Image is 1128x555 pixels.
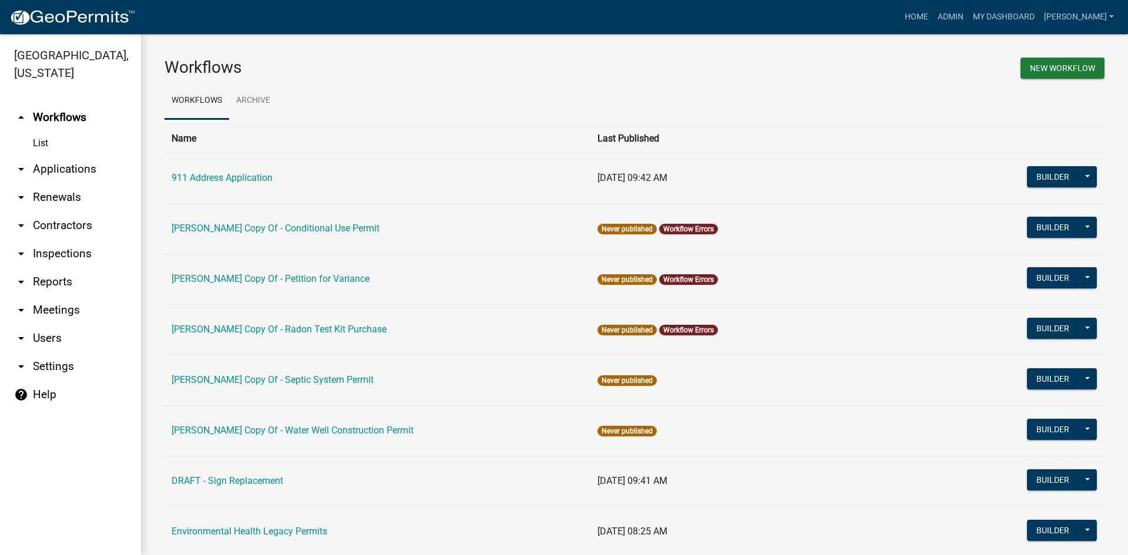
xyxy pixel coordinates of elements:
span: [DATE] 08:25 AM [597,526,667,537]
a: [PERSON_NAME] Copy Of - Water Well Construction Permit [172,425,414,436]
i: arrow_drop_down [14,190,28,204]
a: Admin [933,6,968,28]
a: [PERSON_NAME] Copy Of - Conditional Use Permit [172,223,380,234]
span: [DATE] 09:41 AM [597,475,667,486]
i: arrow_drop_down [14,218,28,233]
a: Home [900,6,933,28]
i: arrow_drop_down [14,359,28,374]
a: Workflow Errors [663,326,714,334]
a: [PERSON_NAME] Copy Of - Septic System Permit [172,374,374,385]
button: Builder [1027,469,1079,490]
span: Never published [597,274,657,285]
a: Environmental Health Legacy Permits [172,526,327,537]
h3: Workflows [164,58,626,78]
i: arrow_drop_down [14,275,28,289]
a: [PERSON_NAME] [1039,6,1119,28]
a: [PERSON_NAME] Copy Of - Radon Test Kit Purchase [172,324,387,335]
i: help [14,388,28,402]
i: arrow_drop_down [14,303,28,317]
i: arrow_drop_down [14,247,28,261]
button: Builder [1027,419,1079,440]
span: Never published [597,325,657,335]
button: Builder [1027,520,1079,541]
button: Builder [1027,318,1079,339]
a: DRAFT - Sign Replacement [172,475,283,486]
a: Archive [229,82,277,120]
a: Workflows [164,82,229,120]
span: Never published [597,224,657,234]
a: [PERSON_NAME] Copy Of - Petition for Variance [172,273,370,284]
i: arrow_drop_down [14,162,28,176]
a: My Dashboard [968,6,1039,28]
span: Never published [597,426,657,436]
a: Workflow Errors [663,225,714,233]
span: Never published [597,375,657,386]
button: Builder [1027,267,1079,288]
button: Builder [1027,368,1079,389]
button: Builder [1027,166,1079,187]
th: Name [164,124,590,153]
a: Workflow Errors [663,275,714,284]
span: [DATE] 09:42 AM [597,172,667,183]
button: Builder [1027,217,1079,238]
i: arrow_drop_down [14,331,28,345]
button: New Workflow [1020,58,1104,79]
a: 911 Address Application [172,172,273,183]
th: Last Published [590,124,963,153]
i: arrow_drop_up [14,110,28,125]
